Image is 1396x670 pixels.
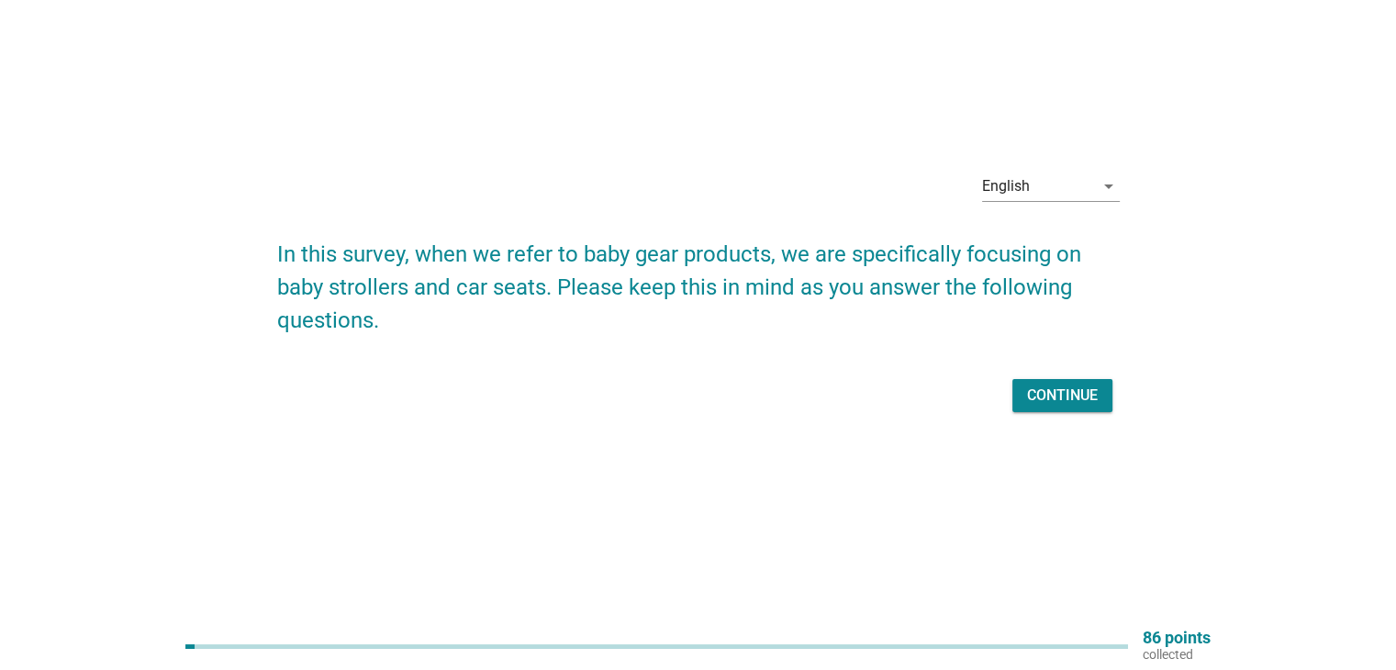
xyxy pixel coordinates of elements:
[1012,379,1112,412] button: Continue
[1143,630,1211,646] p: 86 points
[1098,175,1120,197] i: arrow_drop_down
[1143,646,1211,663] p: collected
[1027,385,1098,407] div: Continue
[277,219,1120,337] h2: In this survey, when we refer to baby gear products, we are specifically focusing on baby strolle...
[982,178,1030,195] div: English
